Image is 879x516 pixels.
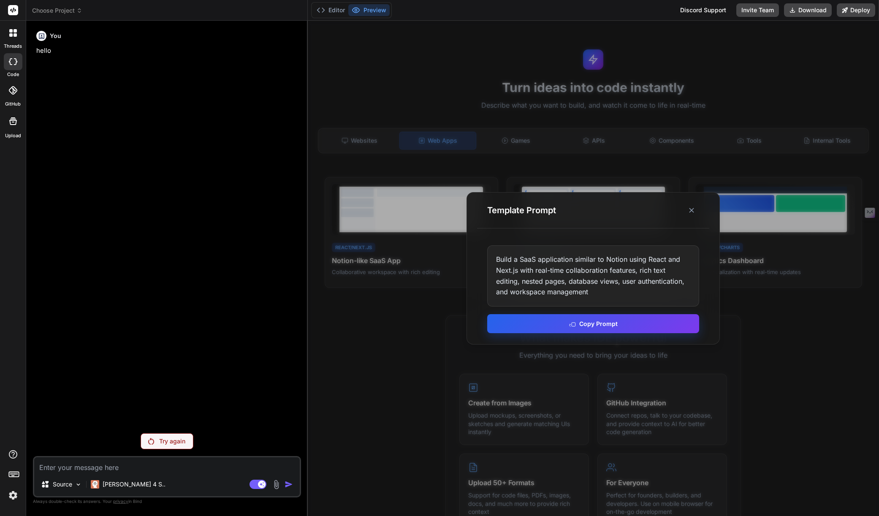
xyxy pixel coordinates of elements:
p: Source [53,480,72,489]
p: Try again [159,437,185,445]
label: Upload [5,132,21,139]
div: Build a SaaS application similar to Notion using React and Next.js with real-time collaboration f... [487,245,699,306]
img: settings [6,488,20,502]
div: Domain: [DOMAIN_NAME] [22,22,93,29]
img: Retry [148,438,154,445]
img: logo_orange.svg [14,14,20,20]
span: privacy [113,499,128,504]
img: Pick Models [75,481,82,488]
h3: Template Prompt [487,204,556,216]
label: GitHub [5,100,21,108]
label: code [7,71,19,78]
button: Preview [348,4,390,16]
button: Download [784,3,832,17]
img: tab_keywords_by_traffic_grey.svg [84,49,91,56]
div: Keywords by Traffic [93,50,142,55]
img: Claude 4 Sonnet [91,480,99,489]
label: threads [4,43,22,50]
img: attachment [271,480,281,489]
button: Copy Prompt [487,314,699,333]
p: Always double-check its answers. Your in Bind [33,497,301,505]
div: v 4.0.25 [24,14,41,20]
p: [PERSON_NAME] 4 S.. [103,480,165,489]
div: Domain Overview [32,50,76,55]
div: Discord Support [675,3,731,17]
button: Editor [313,4,348,16]
img: icon [285,480,293,489]
h6: You [50,32,61,40]
span: Choose Project [32,6,82,15]
p: hello [36,46,299,56]
img: website_grey.svg [14,22,20,29]
button: Invite Team [736,3,779,17]
button: Deploy [837,3,875,17]
img: tab_domain_overview_orange.svg [23,49,30,56]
